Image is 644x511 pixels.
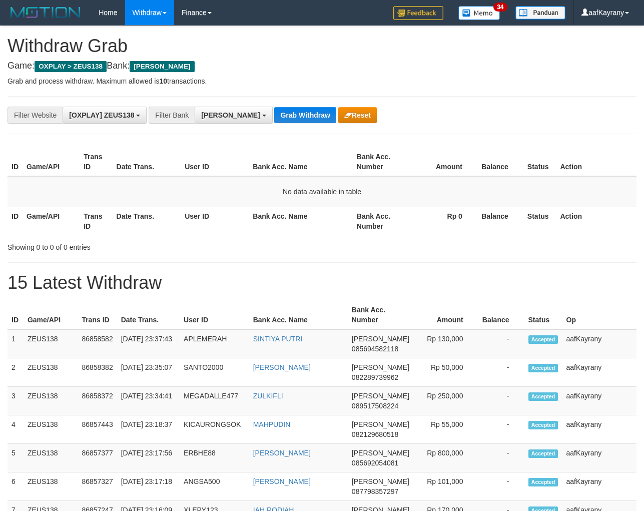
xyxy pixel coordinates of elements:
th: Status [524,301,562,329]
td: ANGSA500 [180,472,249,501]
div: Filter Bank [149,107,195,124]
td: - [478,444,524,472]
span: Copy 082289739962 to clipboard [352,373,398,381]
td: 1 [8,329,24,358]
td: 86858372 [78,387,117,415]
button: [OXPLAY] ZEUS138 [63,107,147,124]
span: Accepted [528,335,558,344]
th: Bank Acc. Name [249,148,353,176]
td: No data available in table [8,176,636,207]
span: [PERSON_NAME] [352,392,409,400]
td: 5 [8,444,24,472]
td: aafKayrany [562,472,637,501]
th: Bank Acc. Number [353,207,410,235]
p: Grab and process withdraw. Maximum allowed is transactions. [8,76,636,86]
th: Op [562,301,637,329]
td: - [478,387,524,415]
td: - [478,329,524,358]
a: MAHPUDIN [253,420,291,428]
td: SANTO2000 [180,358,249,387]
span: Copy 082129680518 to clipboard [352,430,398,438]
td: 2 [8,358,24,387]
td: 86857443 [78,415,117,444]
th: Action [556,207,636,235]
th: Balance [478,301,524,329]
span: [OXPLAY] ZEUS138 [69,111,134,119]
td: [DATE] 23:17:56 [117,444,180,472]
td: ZEUS138 [24,387,78,415]
td: MEGADALLE477 [180,387,249,415]
img: panduan.png [515,6,565,20]
img: Feedback.jpg [393,6,443,20]
div: Filter Website [8,107,63,124]
td: 6 [8,472,24,501]
th: User ID [181,207,249,235]
td: [DATE] 23:34:41 [117,387,180,415]
h4: Game: Bank: [8,61,636,71]
th: ID [8,148,23,176]
td: ERBHE88 [180,444,249,472]
th: Game/API [23,148,80,176]
h1: 15 Latest Withdraw [8,273,636,293]
span: Accepted [528,392,558,401]
td: Rp 250,000 [413,387,478,415]
th: Balance [477,148,523,176]
th: Amount [413,301,478,329]
a: SINTIYA PUTRI [253,335,303,343]
td: 86857377 [78,444,117,472]
th: User ID [181,148,249,176]
span: Accepted [528,478,558,486]
td: KICAURONGSOK [180,415,249,444]
span: Copy 087798357297 to clipboard [352,487,398,495]
th: Game/API [23,207,80,235]
th: Bank Acc. Number [348,301,413,329]
td: Rp 55,000 [413,415,478,444]
button: Grab Withdraw [274,107,336,123]
span: [PERSON_NAME] [352,420,409,428]
h1: Withdraw Grab [8,36,636,56]
td: - [478,415,524,444]
td: - [478,358,524,387]
th: User ID [180,301,249,329]
span: 34 [493,3,507,12]
th: Date Trans. [113,148,181,176]
td: [DATE] 23:37:43 [117,329,180,358]
td: aafKayrany [562,358,637,387]
span: Copy 089517508224 to clipboard [352,402,398,410]
span: Copy 085694582118 to clipboard [352,345,398,353]
td: - [478,472,524,501]
span: [PERSON_NAME] [352,477,409,485]
span: Accepted [528,364,558,372]
button: [PERSON_NAME] [195,107,272,124]
td: [DATE] 23:35:07 [117,358,180,387]
th: Bank Acc. Name [249,207,353,235]
td: 86857327 [78,472,117,501]
td: APLEMERAH [180,329,249,358]
td: Rp 50,000 [413,358,478,387]
th: Bank Acc. Name [249,301,348,329]
td: [DATE] 23:17:18 [117,472,180,501]
span: Copy 085692054081 to clipboard [352,459,398,467]
th: Balance [477,207,523,235]
td: 86858382 [78,358,117,387]
td: 3 [8,387,24,415]
span: [PERSON_NAME] [352,449,409,457]
span: [PERSON_NAME] [352,363,409,371]
td: 4 [8,415,24,444]
th: Game/API [24,301,78,329]
td: ZEUS138 [24,329,78,358]
td: 86858582 [78,329,117,358]
a: ZULKIFLI [253,392,283,400]
td: aafKayrany [562,415,637,444]
span: Accepted [528,449,558,458]
th: ID [8,207,23,235]
th: Action [556,148,636,176]
td: aafKayrany [562,444,637,472]
th: Trans ID [80,148,112,176]
td: Rp 130,000 [413,329,478,358]
span: [PERSON_NAME] [130,61,194,72]
span: [PERSON_NAME] [201,111,260,119]
th: Amount [409,148,477,176]
img: Button%20Memo.svg [458,6,500,20]
td: [DATE] 23:18:37 [117,415,180,444]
